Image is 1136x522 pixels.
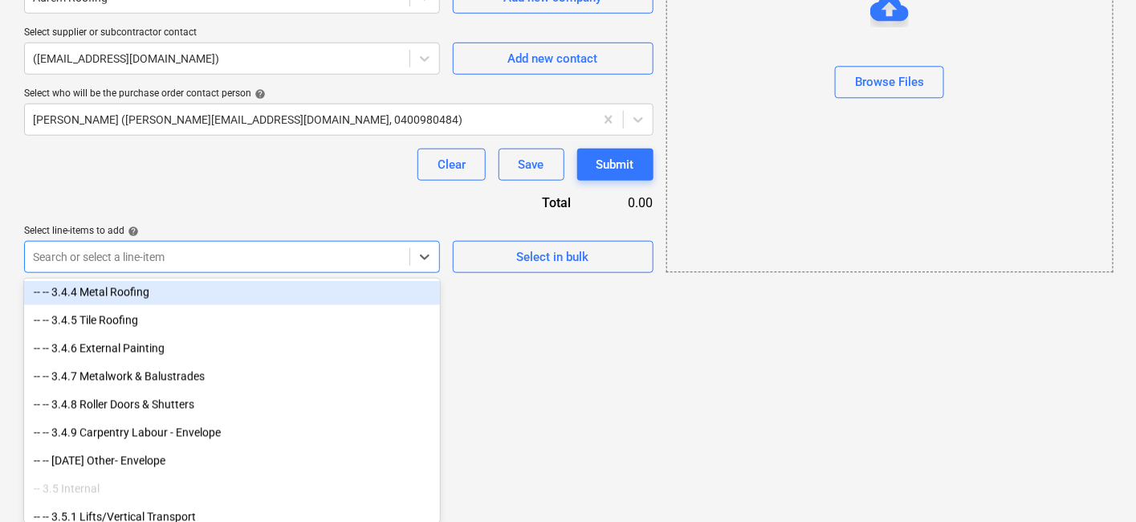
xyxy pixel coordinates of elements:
div: -- -- 3.4.7 Metalwork & Balustrades [24,364,440,389]
div: -- -- 3.4.5 Tile Roofing [24,308,440,333]
div: Save [519,154,544,175]
div: Browse Files [855,71,924,92]
span: help [251,88,266,100]
div: Select in bulk [517,247,589,267]
p: Select supplier or subcontractor contact [24,27,440,43]
button: Save [499,149,564,181]
div: Clear [438,154,466,175]
div: Submit [597,154,634,175]
div: 0.00 [597,194,654,212]
div: -- -- 3.4.8 Roller Doors & Shutters [24,392,440,418]
button: Select in bulk [453,241,654,273]
button: Clear [417,149,486,181]
div: -- 3.5 Internal [24,476,440,502]
div: -- -- 3.4.6 External Painting [24,336,440,361]
div: -- -- [DATE] Other- Envelope [24,448,440,474]
span: help [124,226,139,237]
div: -- -- 3.4.9 Carpentry Labour - Envelope [24,420,440,446]
div: Add new contact [508,48,598,69]
button: Submit [577,149,654,181]
button: Add new contact [453,43,654,75]
div: Select who will be the purchase order contact person [24,88,654,100]
div: -- -- 3.4.10 Other- Envelope [24,448,440,474]
div: Total [445,194,597,212]
div: -- -- 3.4.4 Metal Roofing [24,279,440,305]
div: Select line-items to add [24,225,440,238]
button: Browse Files [835,67,944,99]
iframe: Chat Widget [1056,445,1136,522]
